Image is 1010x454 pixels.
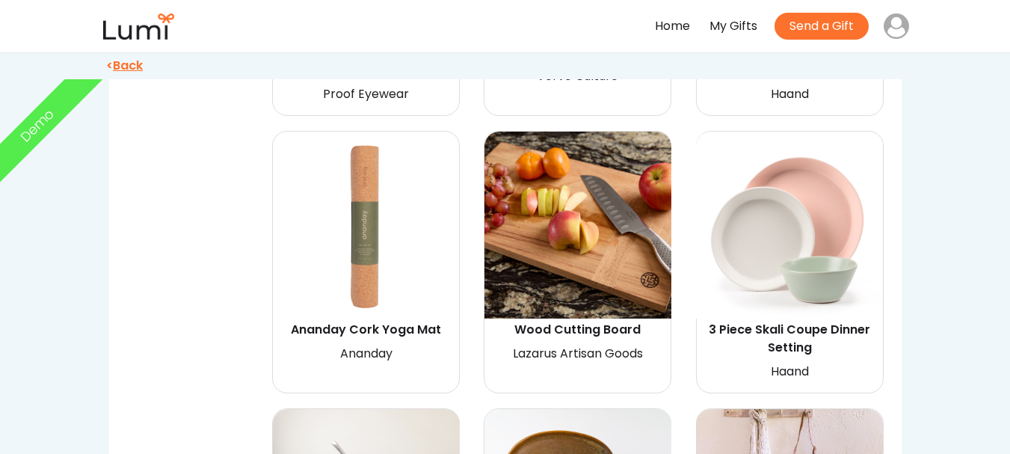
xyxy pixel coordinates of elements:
[275,321,458,339] div: Ananday Cork Yoga Mat
[775,13,869,40] button: Send a Gift
[698,321,881,357] div: 3 Piece Skali Coupe Dinner Setting
[275,84,458,105] div: Proof Eyewear
[275,343,458,365] div: Ananday
[104,61,511,76] div: <
[655,16,690,37] div: Home
[273,132,460,319] img: Ananday_Cork_Yoga_Mat_transp_01_v7.png
[698,361,881,383] div: Haand
[101,13,176,40] img: lumi-small.png
[487,321,669,339] div: Wood Cutting Board
[709,16,757,37] div: My Gifts
[698,84,881,105] div: Haand
[113,57,143,74] u: Back
[484,132,671,319] img: Large_Wood_Cutting_Board_Lifestyle_3.jpg
[696,132,883,319] img: Haand_3_Piece_Skali_Coupe_San_Tropez_White_BG_Web.jpg
[487,343,669,365] div: Lazarus Artisan Goods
